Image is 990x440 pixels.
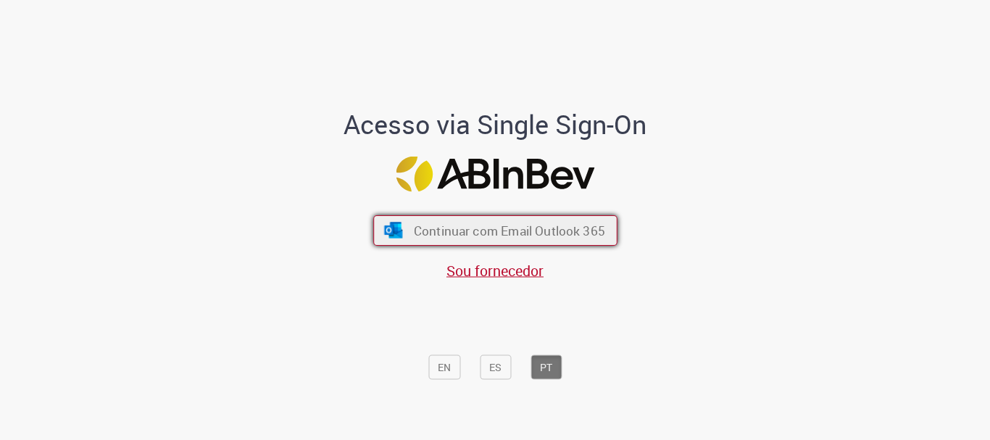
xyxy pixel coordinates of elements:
button: EN [428,355,460,380]
img: Logo ABInBev [396,157,594,192]
button: ícone Azure/Microsoft 360 Continuar com Email Outlook 365 [373,215,617,246]
img: ícone Azure/Microsoft 360 [383,223,404,238]
button: ES [480,355,511,380]
h1: Acesso via Single Sign-On [294,110,696,139]
a: Sou fornecedor [446,261,544,281]
button: PT [531,355,562,380]
span: Continuar com Email Outlook 365 [413,223,604,239]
